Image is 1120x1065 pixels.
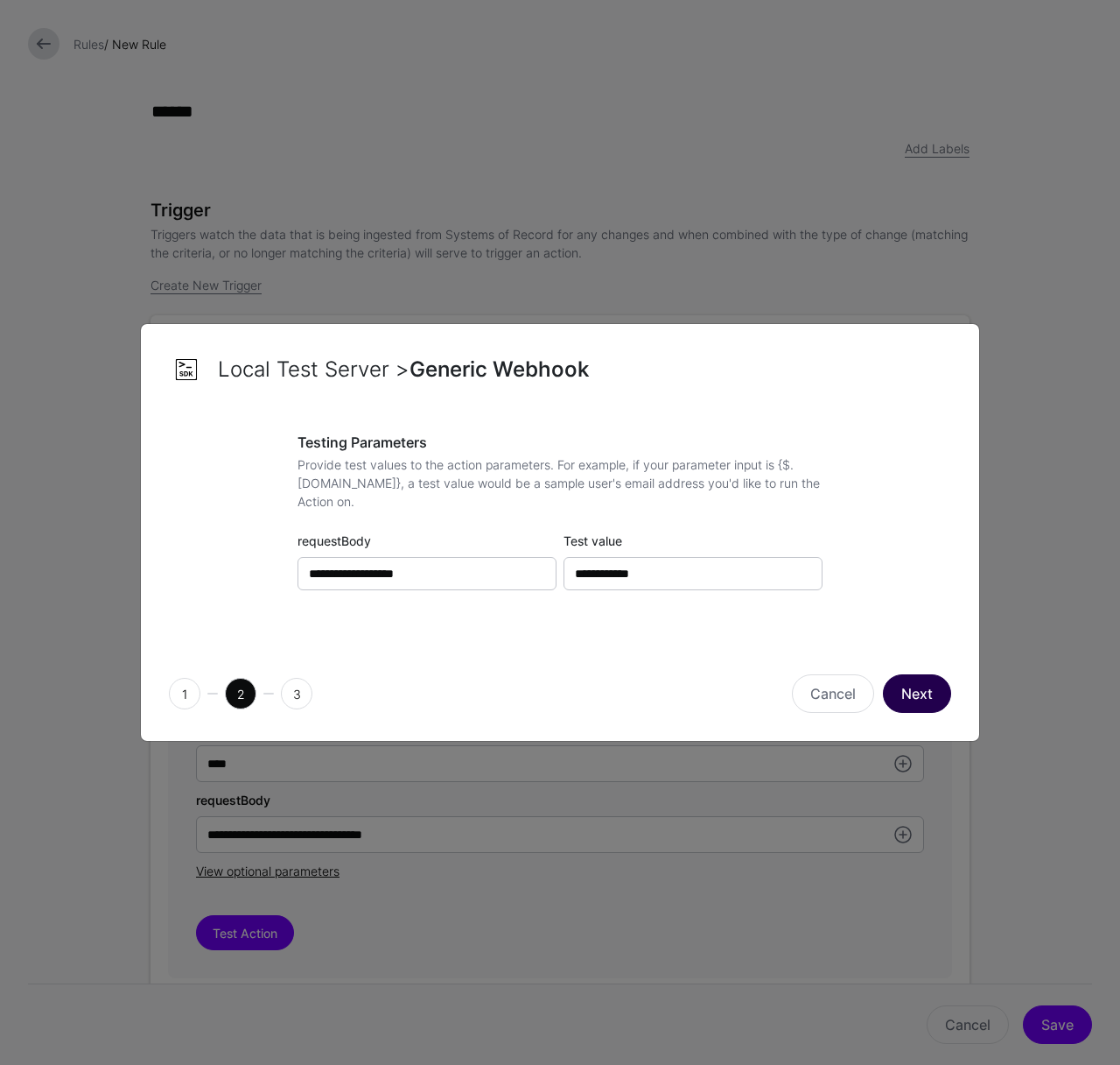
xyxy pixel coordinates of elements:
p: Provide test values to the action parameters. For example, if your parameter input is {$.[DOMAIN_... [297,455,822,511]
img: svg+xml;base64,PHN2ZyB3aWR0aD0iNjQiIGhlaWdodD0iNjQiIHZpZXdCb3g9IjAgMCA2NCA2NCIgZmlsbD0ibm9uZSIgeG... [169,352,204,387]
button: Next [883,674,951,713]
label: requestBody [297,532,371,550]
span: 2 [225,678,256,709]
span: Generic Webhook [409,356,590,382]
span: 3 [281,678,312,709]
h3: Testing Parameters [297,434,822,451]
span: Local Test Server > [218,356,409,382]
span: 1 [169,678,200,709]
label: Test value [563,532,622,550]
button: Cancel [792,674,874,713]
